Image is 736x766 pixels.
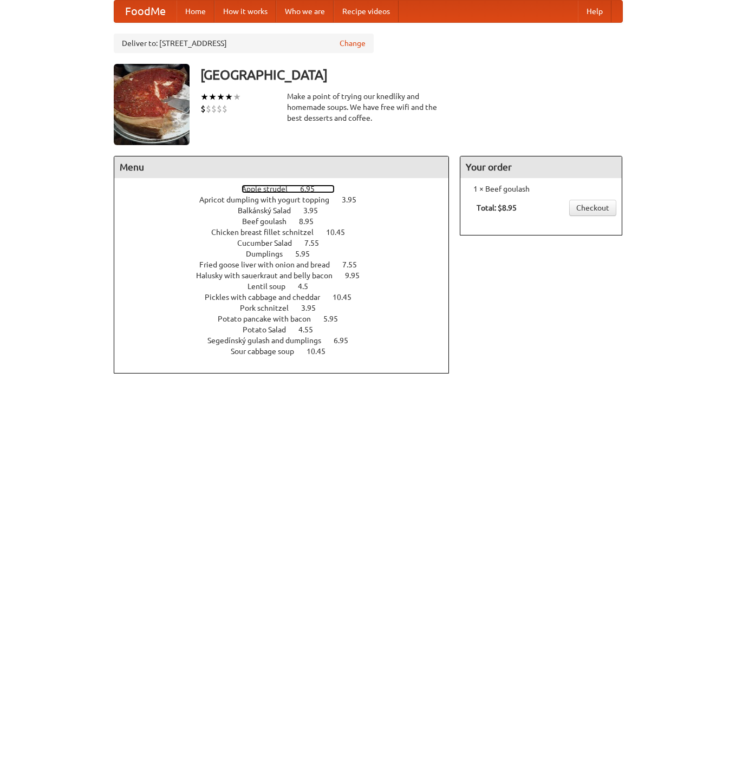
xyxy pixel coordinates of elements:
h4: Menu [114,156,449,178]
a: Potato Salad 4.55 [243,325,333,334]
a: Dumplings 5.95 [246,250,330,258]
span: Lentil soup [247,282,296,291]
span: Cucumber Salad [237,239,303,247]
li: $ [211,103,217,115]
a: Cucumber Salad 7.55 [237,239,339,247]
li: $ [206,103,211,115]
a: Chicken breast fillet schnitzel 10.45 [211,228,365,237]
a: Fried goose liver with onion and bread 7.55 [199,260,377,269]
span: Halusky with sauerkraut and belly bacon [196,271,343,280]
span: 5.95 [295,250,321,258]
span: 10.45 [326,228,356,237]
span: 10.45 [333,293,362,302]
span: Dumplings [246,250,294,258]
li: ★ [225,91,233,103]
span: Pickles with cabbage and cheddar [205,293,331,302]
span: 9.95 [345,271,370,280]
span: 3.95 [342,195,367,204]
a: Apricot dumpling with yogurt topping 3.95 [199,195,376,204]
li: $ [200,103,206,115]
li: ★ [217,91,225,103]
a: Pickles with cabbage and cheddar 10.45 [205,293,372,302]
div: Deliver to: [STREET_ADDRESS] [114,34,374,53]
span: Segedínský gulash and dumplings [207,336,332,345]
a: Who we are [276,1,334,22]
span: 6.95 [300,185,325,193]
span: Potato Salad [243,325,297,334]
a: Beef goulash 8.95 [242,217,334,226]
a: Recipe videos [334,1,399,22]
span: 5.95 [323,315,349,323]
span: 4.5 [298,282,319,291]
a: Sour cabbage soup 10.45 [231,347,346,356]
span: Apricot dumpling with yogurt topping [199,195,340,204]
span: Chicken breast fillet schnitzel [211,228,324,237]
a: Home [177,1,214,22]
li: ★ [200,91,209,103]
a: Apple strudel 6.95 [242,185,335,193]
span: Pork schnitzel [240,304,299,312]
span: 7.55 [304,239,330,247]
a: Checkout [569,200,616,216]
a: Halusky with sauerkraut and belly bacon 9.95 [196,271,380,280]
img: angular.jpg [114,64,190,145]
li: $ [222,103,227,115]
li: 1 × Beef goulash [466,184,616,194]
span: 3.95 [303,206,329,215]
span: Sour cabbage soup [231,347,305,356]
span: 4.55 [298,325,324,334]
a: Help [578,1,611,22]
span: 3.95 [301,304,327,312]
a: Lentil soup 4.5 [247,282,328,291]
span: 8.95 [299,217,324,226]
span: 6.95 [334,336,359,345]
div: Make a point of trying our knedlíky and homemade soups. We have free wifi and the best desserts a... [287,91,450,123]
li: $ [217,103,222,115]
span: 10.45 [307,347,336,356]
h3: [GEOGRAPHIC_DATA] [200,64,623,86]
span: Apple strudel [242,185,298,193]
a: Segedínský gulash and dumplings 6.95 [207,336,368,345]
span: Beef goulash [242,217,297,226]
span: Fried goose liver with onion and bread [199,260,341,269]
a: Balkánský Salad 3.95 [238,206,338,215]
h4: Your order [460,156,622,178]
a: How it works [214,1,276,22]
a: Pork schnitzel 3.95 [240,304,336,312]
b: Total: $8.95 [477,204,517,212]
a: Change [340,38,366,49]
span: 7.55 [342,260,368,269]
span: Potato pancake with bacon [218,315,322,323]
a: FoodMe [114,1,177,22]
li: ★ [233,91,241,103]
a: Potato pancake with bacon 5.95 [218,315,358,323]
li: ★ [209,91,217,103]
span: Balkánský Salad [238,206,302,215]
